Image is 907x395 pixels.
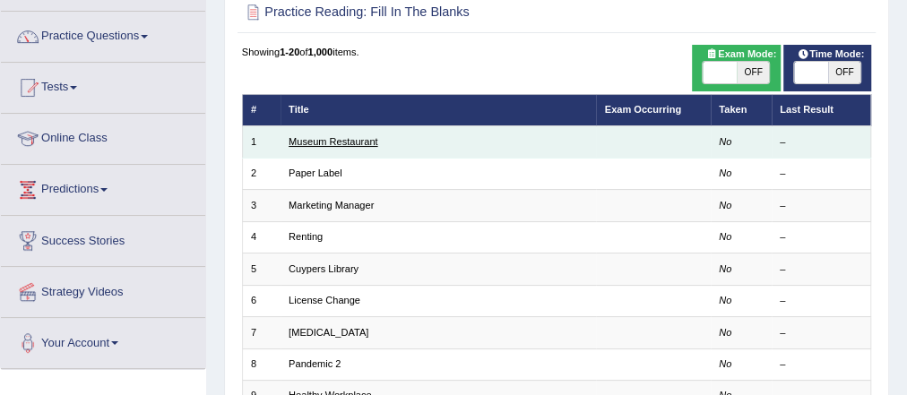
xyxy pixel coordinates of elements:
[719,263,731,274] em: No
[1,165,205,210] a: Predictions
[289,327,368,338] a: [MEDICAL_DATA]
[719,136,731,147] em: No
[307,47,333,57] b: 1,000
[719,295,731,305] em: No
[780,135,862,150] div: –
[700,47,782,63] span: Exam Mode:
[1,12,205,56] a: Practice Questions
[1,63,205,107] a: Tests
[1,216,205,261] a: Success Stories
[719,200,731,210] em: No
[780,357,862,372] div: –
[242,348,281,380] td: 8
[289,167,342,178] a: Paper Label
[790,47,869,63] span: Time Mode:
[780,199,862,213] div: –
[242,317,281,348] td: 7
[289,295,360,305] a: License Change
[289,231,323,242] a: Renting
[605,104,681,115] a: Exam Occurring
[780,294,862,308] div: –
[242,190,281,221] td: 3
[242,126,281,158] td: 1
[780,230,862,245] div: –
[1,267,205,312] a: Strategy Videos
[772,94,871,125] th: Last Result
[280,47,299,57] b: 1-20
[242,1,633,24] h2: Practice Reading: Fill In The Blanks
[242,158,281,189] td: 2
[289,136,377,147] a: Museum Restaurant
[242,221,281,253] td: 4
[780,167,862,181] div: –
[281,94,597,125] th: Title
[289,200,374,210] a: Marketing Manager
[780,326,862,340] div: –
[242,94,281,125] th: #
[719,327,731,338] em: No
[719,167,731,178] em: No
[242,253,281,285] td: 5
[692,45,780,91] div: Show exams occurring in exams
[719,231,731,242] em: No
[242,45,872,59] div: Showing of items.
[242,285,281,316] td: 6
[289,263,358,274] a: Cuypers Library
[780,262,862,277] div: –
[1,318,205,363] a: Your Account
[711,94,772,125] th: Taken
[719,358,731,369] em: No
[1,114,205,159] a: Online Class
[828,62,861,83] span: OFF
[289,358,341,369] a: Pandemic 2
[737,62,770,83] span: OFF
